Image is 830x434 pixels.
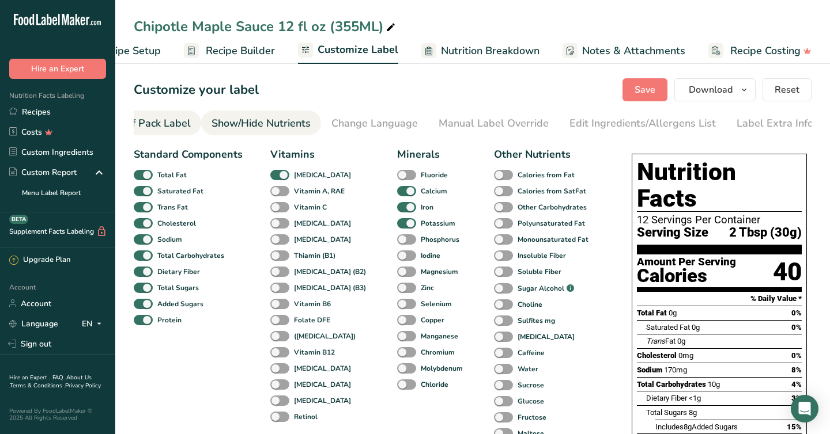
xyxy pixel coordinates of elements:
[421,363,463,374] b: Molybdenum
[729,226,802,240] span: 2 Tbsp (30g)
[518,315,555,326] b: Sulfites mg
[692,323,700,332] span: 0g
[518,396,544,406] b: Glucose
[518,380,544,390] b: Sucrose
[646,323,690,332] span: Saturated Fat
[294,315,330,325] b: Folate DFE
[157,234,182,245] b: Sodium
[737,116,813,131] div: Label Extra Info
[708,38,812,64] a: Recipe Costing
[298,37,398,64] a: Customize Label
[678,351,693,360] span: 0mg
[270,147,369,162] div: Vitamins
[294,363,351,374] b: [MEDICAL_DATA]
[563,38,685,64] a: Notes & Attachments
[646,337,665,345] i: Trans
[421,202,433,212] b: Iron
[294,331,356,341] b: ([MEDICAL_DATA])
[157,202,188,212] b: Trans Fat
[9,314,58,334] a: Language
[518,283,564,294] b: Sugar Alcohol
[637,257,736,268] div: Amount Per Serving
[157,299,203,309] b: Added Sugars
[294,412,318,422] b: Retinol
[82,317,106,330] div: EN
[9,254,70,266] div: Upgrade Plan
[637,351,677,360] span: Cholesterol
[9,215,28,224] div: BETA
[791,394,802,402] span: 3%
[421,267,458,277] b: Magnesium
[582,43,685,59] span: Notes & Attachments
[9,374,92,390] a: About Us .
[637,380,706,389] span: Total Carbohydrates
[421,283,434,293] b: Zinc
[421,186,447,196] b: Calcium
[318,42,398,58] span: Customize Label
[773,257,802,287] div: 40
[157,186,203,196] b: Saturated Fat
[646,337,676,345] span: Fat
[791,323,802,332] span: 0%
[421,234,459,245] b: Phosphorus
[708,380,720,389] span: 10g
[689,394,701,402] span: <1g
[294,170,351,180] b: [MEDICAL_DATA]
[518,250,566,261] b: Insoluble Fiber
[518,364,538,374] b: Water
[157,283,199,293] b: Total Sugars
[157,250,224,261] b: Total Carbohydrates
[494,147,592,162] div: Other Nutrients
[518,332,575,342] b: [MEDICAL_DATA]
[637,159,802,212] h1: Nutrition Facts
[439,116,549,131] div: Manual Label Override
[646,394,687,402] span: Dietary Fiber
[98,116,191,131] div: Front of Pack Label
[730,43,801,59] span: Recipe Costing
[677,337,685,345] span: 0g
[294,202,327,212] b: Vitamin C
[421,315,444,325] b: Copper
[331,116,418,131] div: Change Language
[569,116,716,131] div: Edit Ingredients/Allergens List
[684,422,692,431] span: 8g
[637,292,802,306] section: % Daily Value *
[294,250,335,261] b: Thiamin (B1)
[791,351,802,360] span: 0%
[9,166,77,178] div: Custom Report
[518,202,587,212] b: Other Carbohydrates
[518,348,545,358] b: Caffeine
[157,315,182,325] b: Protein
[689,83,733,97] span: Download
[294,218,351,229] b: [MEDICAL_DATA]
[421,170,448,180] b: Fluoride
[206,43,275,59] span: Recipe Builder
[134,16,398,37] div: Chipotle Maple Sauce 12 fl oz (355ML)
[664,366,687,374] span: 170mg
[157,267,200,277] b: Dietary Fiber
[397,147,466,162] div: Minerals
[637,268,736,284] div: Calories
[689,408,697,417] span: 8g
[637,214,802,226] div: 12 Servings Per Container
[421,347,455,357] b: Chromium
[637,226,708,240] span: Serving Size
[635,83,655,97] span: Save
[134,147,243,162] div: Standard Components
[212,116,311,131] div: Show/Hide Nutrients
[294,395,351,406] b: [MEDICAL_DATA]
[637,366,662,374] span: Sodium
[787,422,802,431] span: 15%
[294,347,335,357] b: Vitamin B12
[791,309,802,317] span: 0%
[518,267,561,277] b: Soluble Fiber
[421,379,448,390] b: Chloride
[421,218,455,229] b: Potassium
[518,170,575,180] b: Calories from Fat
[10,382,65,390] a: Terms & Conditions .
[9,408,106,421] div: Powered By FoodLabelMaker © 2025 All Rights Reserved
[76,38,161,64] a: Recipe Setup
[791,366,802,374] span: 8%
[421,331,458,341] b: Manganese
[518,218,585,229] b: Polyunsaturated Fat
